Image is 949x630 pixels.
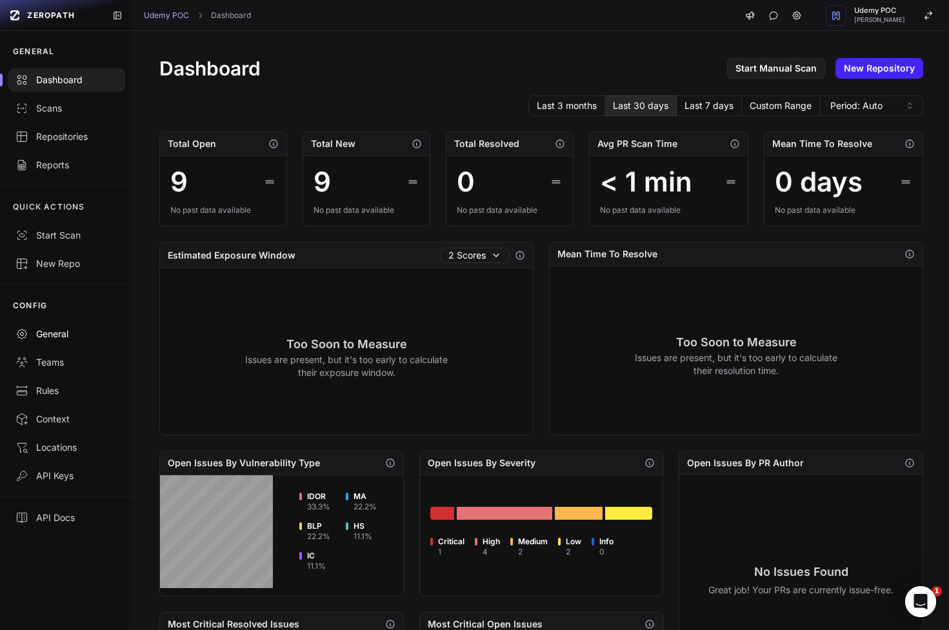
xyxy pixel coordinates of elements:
div: No past data available [600,205,737,215]
button: 2 Scores [440,248,510,263]
div: Go to issues list [605,507,653,520]
div: 2 [566,547,581,557]
h2: Mean Time To Resolve [772,137,872,150]
a: New Repository [835,58,923,79]
span: IC [307,551,326,561]
h2: Open Issues By Vulnerability Type [168,457,320,469]
button: Last 30 days [605,95,677,116]
div: Dashboard [15,74,117,86]
div: 0 days [775,166,863,197]
span: Period: Auto [830,99,883,112]
p: Issues are present, but it's too early to calculate their exposure window. [245,353,448,379]
button: Last 7 days [677,95,742,116]
div: 11.1 % [307,561,326,571]
h3: No Issues Found [708,563,894,581]
h2: Avg PR Scan Time [597,137,677,150]
div: Open Intercom Messenger [905,586,936,617]
span: High [483,536,500,547]
div: API Keys [15,469,117,482]
div: 11.1 % [354,531,372,542]
span: Udemy POC [854,7,905,14]
div: General [15,328,117,340]
span: Info [599,536,614,547]
div: Go to issues list [457,507,552,520]
div: 22.2 % [354,502,377,512]
div: 2 [518,547,548,557]
p: GENERAL [13,46,54,57]
a: ZEROPATH [5,5,102,26]
h3: Too Soon to Measure [245,335,448,353]
button: Last 3 months [528,95,605,116]
span: BLP [307,521,330,531]
a: Dashboard [211,10,251,21]
span: 1 [932,586,942,596]
h2: Open Issues By Severity [428,457,535,469]
h1: Dashboard [159,57,261,80]
span: MA [354,491,377,502]
span: Critical [438,536,465,547]
div: 0 [457,166,475,197]
div: API Docs [15,511,117,524]
p: CONFIG [13,300,47,311]
div: No past data available [314,205,419,215]
div: New Repo [15,257,117,270]
span: Medium [518,536,548,547]
div: No past data available [457,205,563,215]
div: 22.2 % [307,531,330,542]
div: Locations [15,441,117,454]
svg: caret sort, [904,101,915,111]
div: 9 [170,166,188,197]
svg: chevron right, [195,11,205,20]
p: QUICK ACTIONS [13,202,85,212]
span: [PERSON_NAME] [854,17,905,23]
a: Start Manual Scan [727,58,825,79]
div: No past data available [170,205,276,215]
h2: Total Open [168,137,216,150]
div: Scans [15,102,117,115]
div: Rules [15,384,117,397]
div: No past data available [775,205,912,215]
div: 4 [483,547,500,557]
h2: Estimated Exposure Window [168,249,295,262]
div: Reports [15,159,117,172]
div: Go to issues list [430,507,454,520]
p: Issues are present, but it's too early to calculate their resolution time. [635,351,838,377]
h2: Total New [311,137,355,150]
h2: Total Resolved [454,137,519,150]
div: < 1 min [600,166,692,197]
div: 9 [314,166,331,197]
p: Great job! Your PRs are currently issue-free. [708,584,894,596]
span: IDOR [307,491,330,502]
div: Teams [15,356,117,369]
h2: Mean Time To Resolve [557,248,657,261]
span: HS [354,521,372,531]
div: 0 [599,547,614,557]
div: 1 [438,547,465,557]
a: Udemy POC [144,10,189,21]
div: Go to issues list [555,507,603,520]
h3: Too Soon to Measure [635,333,838,351]
span: Low [566,536,581,547]
div: 33.3 % [307,502,330,512]
div: Context [15,413,117,426]
nav: breadcrumb [144,10,251,21]
h2: Open Issues By PR Author [687,457,804,469]
span: ZEROPATH [27,10,75,21]
button: Custom Range [742,95,820,116]
div: Start Scan [15,229,117,242]
div: Repositories [15,130,117,143]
